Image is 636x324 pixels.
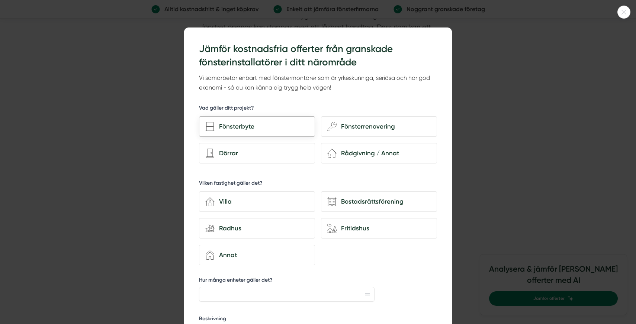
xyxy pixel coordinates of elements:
label: Hur många enheter gäller det? [199,276,375,286]
h5: Vilken fastighet gäller det? [199,179,263,189]
p: Vi samarbetar enbart med fönstermontörer som är yrkeskunniga, seriösa och har god ekonomi - så du... [199,73,437,93]
h3: Jämför kostnadsfria offerter från granskade fönsterinstallatörer i ditt närområde [199,42,437,69]
h5: Vad gäller ditt projekt? [199,104,254,114]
